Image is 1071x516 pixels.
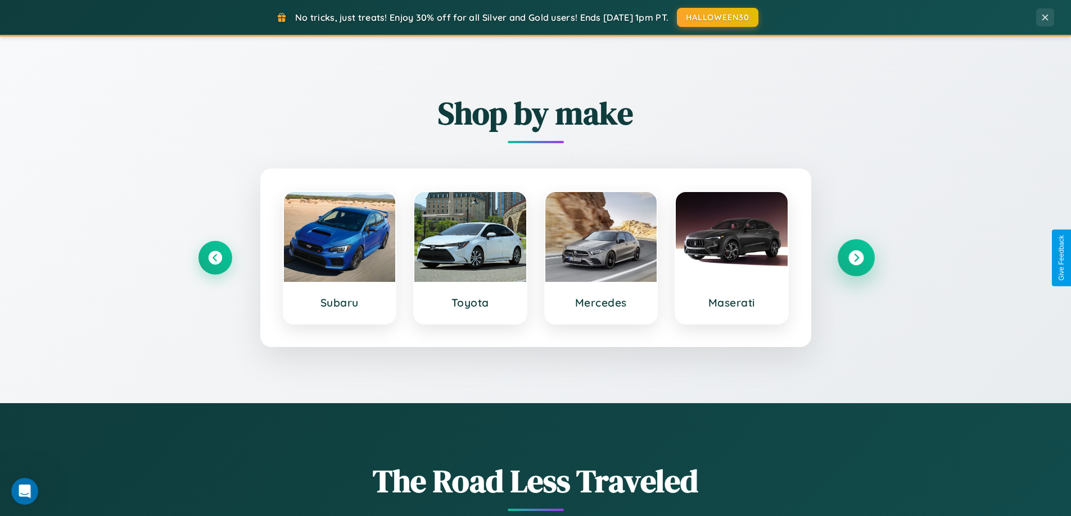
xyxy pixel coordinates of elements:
[198,459,873,503] h1: The Road Less Traveled
[677,8,758,27] button: HALLOWEEN30
[687,296,776,309] h3: Maserati
[557,296,646,309] h3: Mercedes
[198,92,873,135] h2: Shop by make
[11,478,38,505] iframe: Intercom live chat
[295,12,668,23] span: No tricks, just treats! Enjoy 30% off for all Silver and Gold users! Ends [DATE] 1pm PT.
[1058,235,1065,281] div: Give Feedback
[295,296,385,309] h3: Subaru
[426,296,515,309] h3: Toyota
